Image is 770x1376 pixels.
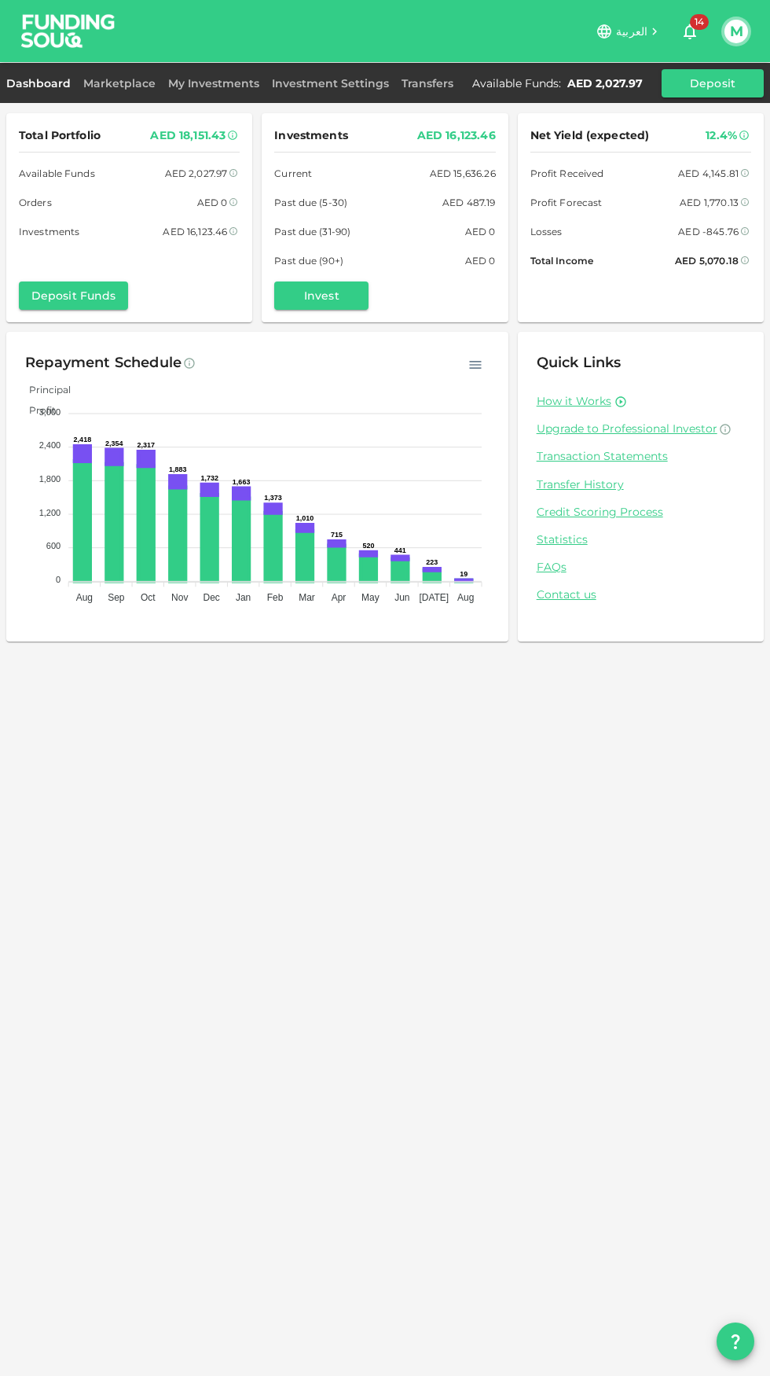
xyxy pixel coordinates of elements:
span: Total Income [530,252,593,269]
a: Transaction Statements [537,449,745,464]
tspan: 0 [56,575,60,584]
tspan: Mar [299,592,315,603]
span: Past due (90+) [274,252,343,269]
tspan: 600 [46,541,60,550]
tspan: 1,200 [39,508,61,517]
div: AED 15,636.26 [430,165,496,182]
button: M [724,20,748,43]
span: Orders [19,194,52,211]
span: Available Funds [19,165,95,182]
tspan: Sep [108,592,125,603]
button: question [717,1323,754,1360]
tspan: Jun [394,592,409,603]
span: Investments [274,126,347,145]
div: AED 0 [465,223,496,240]
div: AED 1,770.13 [680,194,739,211]
a: Statistics [537,532,745,547]
span: Total Portfolio [19,126,101,145]
a: Upgrade to Professional Investor [537,421,745,436]
a: FAQs [537,560,745,575]
tspan: May [361,592,379,603]
div: AED 5,070.18 [675,252,739,269]
span: Losses [530,223,563,240]
tspan: Feb [267,592,284,603]
tspan: Oct [141,592,156,603]
a: Credit Scoring Process [537,505,745,520]
tspan: Aug [76,592,93,603]
div: Available Funds : [472,76,561,90]
span: Profit [17,404,56,416]
div: AED 4,145.81 [678,165,739,182]
span: Profit Received [530,165,604,182]
span: Quick Links [537,354,621,371]
span: العربية [616,24,647,39]
div: AED 487.19 [442,194,496,211]
a: My Investments [162,76,266,90]
a: How it Works [537,394,611,409]
a: Marketplace [77,76,162,90]
span: Past due (31-90) [274,223,350,240]
tspan: [DATE] [419,592,449,603]
button: Deposit Funds [19,281,128,310]
tspan: Apr [332,592,346,603]
tspan: Aug [457,592,474,603]
span: Upgrade to Professional Investor [537,421,717,436]
span: Principal [17,384,71,396]
div: AED 0 [465,252,496,269]
tspan: Jan [236,592,251,603]
a: Transfer History [537,477,745,492]
a: Contact us [537,587,745,602]
a: Transfers [395,76,460,90]
span: Profit Forecast [530,194,603,211]
div: 12.4% [706,126,737,145]
div: AED 2,027.97 [165,165,228,182]
button: Invest [274,281,368,310]
div: Repayment Schedule [25,351,181,376]
a: Investment Settings [266,76,395,90]
div: AED 16,123.46 [163,223,227,240]
tspan: Nov [171,592,188,603]
tspan: Dec [203,592,220,603]
div: AED 18,151.43 [150,126,225,145]
span: Past due (5-30) [274,194,347,211]
button: 14 [674,16,706,47]
a: Dashboard [6,76,77,90]
button: Deposit [662,69,764,97]
tspan: 1,800 [39,474,61,484]
span: 14 [690,14,709,30]
span: Investments [19,223,79,240]
div: AED 0 [197,194,228,211]
div: AED 2,027.97 [567,76,643,90]
div: AED 16,123.46 [417,126,496,145]
div: AED -845.76 [678,223,739,240]
tspan: 3,000 [39,407,61,417]
tspan: 2,400 [39,440,61,450]
span: Current [274,165,312,182]
span: Net Yield (expected) [530,126,650,145]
